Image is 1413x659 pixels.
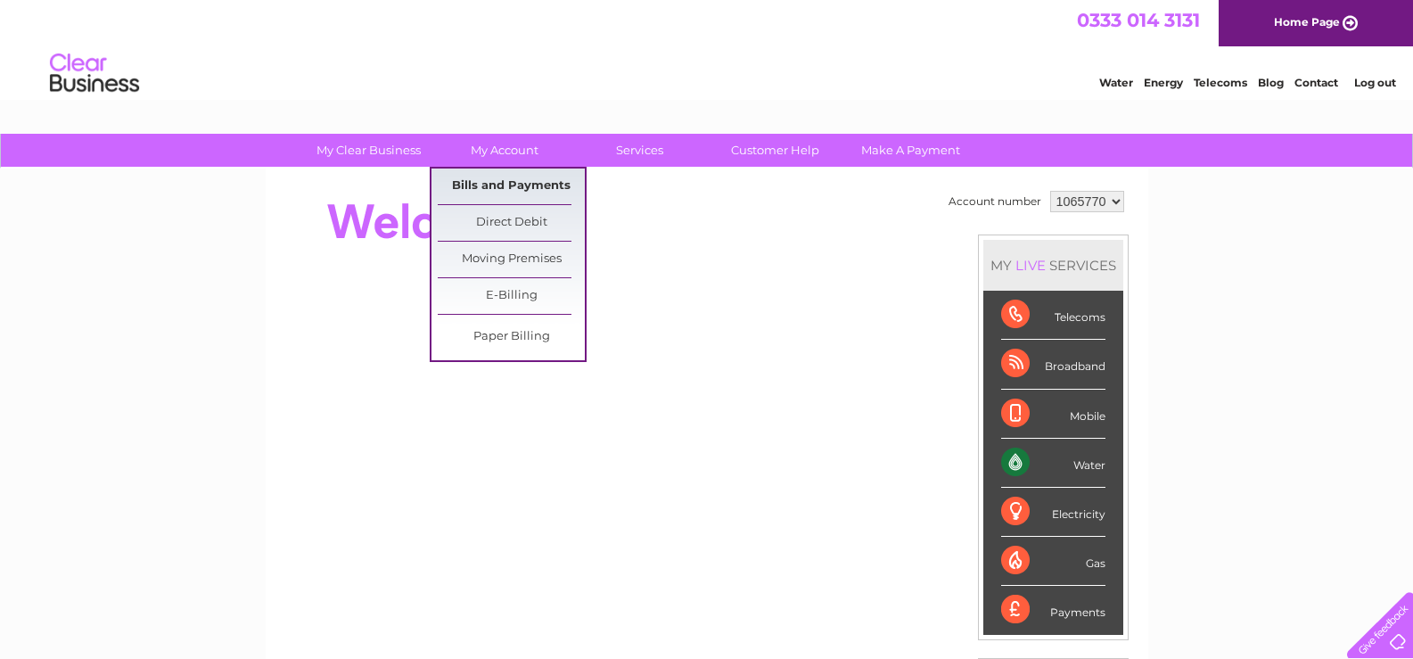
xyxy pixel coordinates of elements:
a: Moving Premises [438,242,585,277]
div: Payments [1001,586,1105,634]
div: Clear Business is a trading name of Verastar Limited (registered in [GEOGRAPHIC_DATA] No. 3667643... [286,10,1129,86]
a: Water [1099,76,1133,89]
a: Direct Debit [438,205,585,241]
a: Make A Payment [837,134,984,167]
div: Gas [1001,537,1105,586]
a: Paper Billing [438,319,585,355]
a: Bills and Payments [438,169,585,204]
a: Services [566,134,713,167]
a: Contact [1294,76,1338,89]
td: Account number [944,186,1046,217]
div: Mobile [1001,390,1105,439]
a: Customer Help [702,134,849,167]
a: 0333 014 3131 [1077,9,1200,31]
div: Water [1001,439,1105,488]
a: Log out [1354,76,1396,89]
div: Broadband [1001,340,1105,389]
div: MY SERVICES [983,240,1123,291]
a: My Clear Business [295,134,442,167]
a: Telecoms [1194,76,1247,89]
a: My Account [431,134,578,167]
div: LIVE [1012,257,1049,274]
div: Electricity [1001,488,1105,537]
a: Energy [1144,76,1183,89]
a: E-Billing [438,278,585,314]
div: Telecoms [1001,291,1105,340]
a: Blog [1258,76,1284,89]
img: logo.png [49,46,140,101]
